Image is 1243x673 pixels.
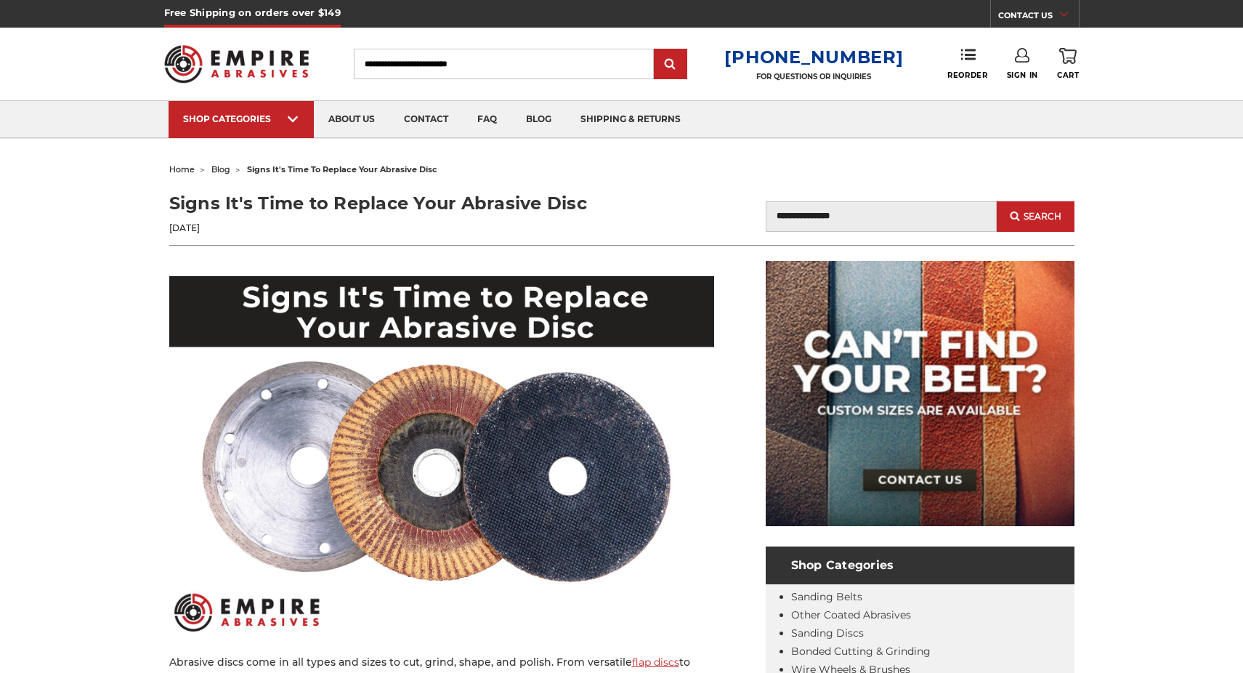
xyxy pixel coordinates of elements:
div: SHOP CATEGORIES [183,113,299,124]
a: blog [511,101,566,138]
a: home [169,164,195,174]
a: faq [463,101,511,138]
span: Cart [1057,70,1079,80]
a: Cart [1057,48,1079,80]
span: Sign In [1007,70,1038,80]
a: Bonded Cutting & Grinding [791,645,931,658]
a: blog [211,164,230,174]
a: Sanding Discs [791,626,864,640]
a: Reorder [947,48,987,79]
span: signs it's time to replace your abrasive disc [247,164,437,174]
a: Sanding Belts [791,590,862,603]
a: about us [314,101,389,138]
p: [DATE] [169,222,622,235]
a: contact [389,101,463,138]
input: Submit [656,50,685,79]
a: Other Coated Abrasives [791,608,911,621]
span: Search [1024,211,1061,222]
a: shipping & returns [566,101,695,138]
h1: Signs It's Time to Replace Your Abrasive Disc [169,190,622,217]
img: promo banner for custom belts. [766,261,1074,526]
button: Search [997,201,1074,232]
a: [PHONE_NUMBER] [724,47,903,68]
a: CONTACT US [998,7,1079,28]
span: Reorder [947,70,987,80]
img: Signs It's Time to Replace Your Abrasive Disc [169,276,714,640]
p: FOR QUESTIONS OR INQUIRIES [724,72,903,81]
img: Empire Abrasives [164,36,309,92]
h4: Shop Categories [766,547,1074,584]
a: flap discs [632,656,679,669]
